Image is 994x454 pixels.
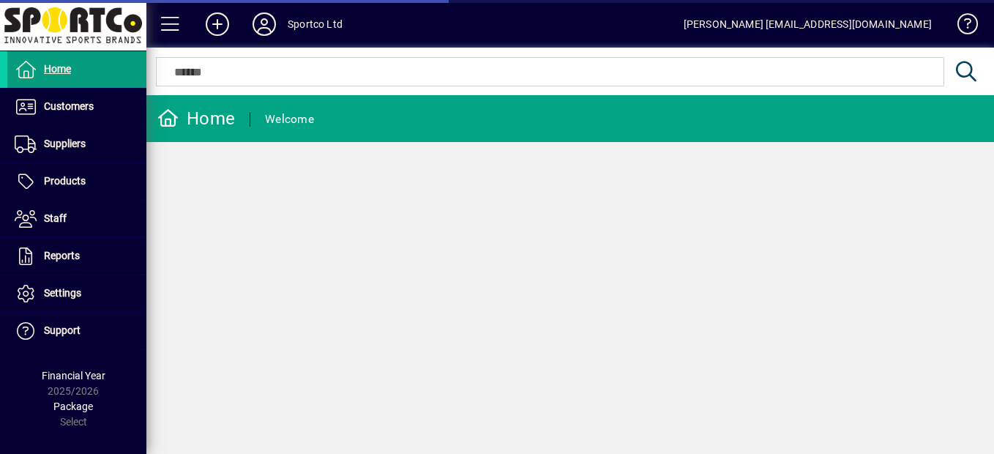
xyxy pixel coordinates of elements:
span: Customers [44,100,94,112]
div: Welcome [265,108,314,131]
div: Sportco Ltd [288,12,343,36]
span: Home [44,63,71,75]
span: Financial Year [42,370,105,382]
a: Knowledge Base [946,3,976,51]
span: Products [44,175,86,187]
a: Settings [7,275,146,312]
a: Reports [7,238,146,275]
span: Reports [44,250,80,261]
a: Support [7,313,146,349]
a: Products [7,163,146,200]
a: Customers [7,89,146,125]
div: [PERSON_NAME] [EMAIL_ADDRESS][DOMAIN_NAME] [684,12,932,36]
span: Suppliers [44,138,86,149]
span: Settings [44,287,81,299]
button: Add [194,11,241,37]
span: Package [53,401,93,412]
a: Suppliers [7,126,146,163]
button: Profile [241,11,288,37]
div: Home [157,107,235,130]
span: Support [44,324,81,336]
a: Staff [7,201,146,237]
span: Staff [44,212,67,224]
